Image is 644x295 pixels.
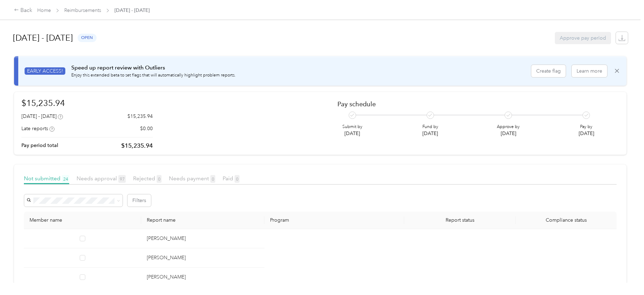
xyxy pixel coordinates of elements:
span: 0 [157,175,162,183]
div: [PERSON_NAME] [147,235,258,242]
button: Learn more [572,65,607,77]
span: EARLY ACCESS! [25,67,65,75]
span: open [78,34,97,42]
a: Reimbursements [64,7,101,13]
p: Enjoy this extended beta to set flags that will automatically highlight problem reports. [71,72,236,79]
th: Program [264,212,404,229]
p: Fund by [422,124,438,130]
p: $15,235.94 [121,141,153,150]
button: Filters [127,194,151,207]
p: $0.00 [140,125,153,132]
div: Back [14,6,32,15]
h1: $15,235.94 [21,97,153,109]
th: Report name [141,212,264,229]
span: Needs approval [77,175,126,182]
span: Paid [223,175,239,182]
div: [PERSON_NAME] [147,254,258,262]
p: Speed up report review with Outliers [71,63,236,72]
iframe: Everlance-gr Chat Button Frame [605,256,644,295]
p: Approve by [497,124,520,130]
div: Late reports [21,125,54,132]
span: 0 [210,175,215,183]
h2: Pay schedule [337,100,607,108]
p: $15,235.94 [127,113,153,120]
p: [DATE] [342,130,362,137]
span: Needs payment [169,175,215,182]
div: [DATE] - [DATE] [21,113,63,120]
span: Report status [410,217,510,223]
p: Pay period total [21,142,58,149]
span: 0 [235,175,239,183]
h1: [DATE] - [DATE] [13,29,73,46]
div: [PERSON_NAME] [147,273,258,281]
span: [DATE] - [DATE] [114,7,150,14]
p: [DATE] [497,130,520,137]
p: Pay by [579,124,594,130]
p: [DATE] [422,130,438,137]
span: Compliance status [521,217,611,223]
span: 24 [62,175,69,183]
span: 97 [118,175,126,183]
span: Rejected [133,175,162,182]
th: Member name [24,212,141,229]
p: [DATE] [579,130,594,137]
div: Member name [29,217,136,223]
a: Home [37,7,51,13]
span: Not submitted [24,175,69,182]
p: Submit by [342,124,362,130]
button: Create flag [531,65,566,77]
